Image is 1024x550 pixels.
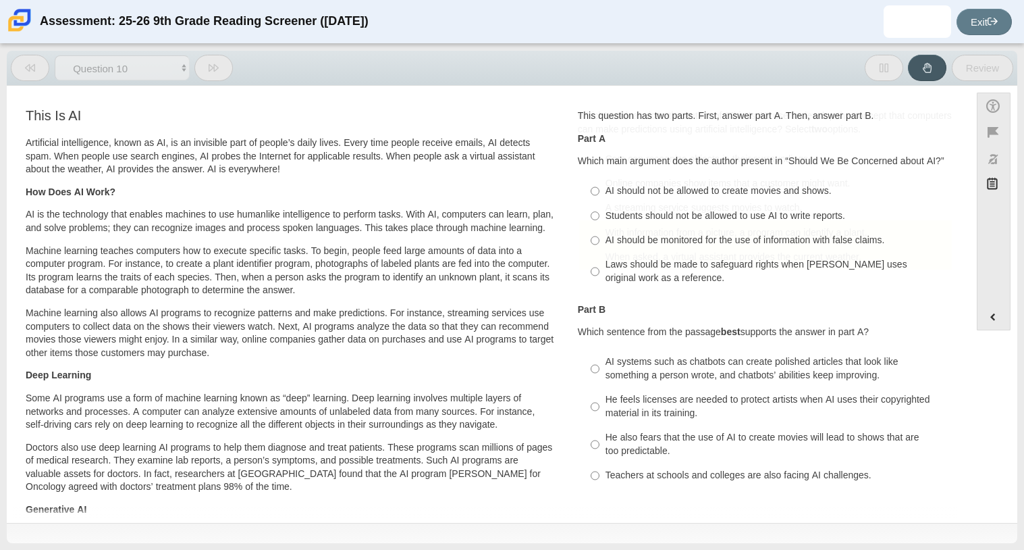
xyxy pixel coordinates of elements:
p: Which sentence from the passage supports the answer in part A? [578,326,953,339]
button: Review [952,55,1013,81]
a: Carmen School of Science & Technology [5,25,34,36]
p: Machine learning teaches computers how to execute specific tasks. To begin, people feed large amo... [26,245,556,297]
p: Some AI programs use a form of machine learning known as “deep” learning. Deep learning involves ... [26,392,556,432]
button: Open Accessibility Menu [977,93,1010,119]
div: Laws should be made to safeguard rights when [PERSON_NAME] uses original work as a reference. [605,258,946,284]
a: Exit [956,9,1012,35]
div: AI systems such as chatbots can create polished articles that look like something a person wrote,... [605,355,946,382]
p: Artificial intelligence, known as AI, is an invisible part of people’s daily lives. Every time pe... [26,136,556,176]
p: Which main argument does the author present in “Should We Be Concerned about AI?” [578,155,953,168]
img: jayden.ashley.AtSFmL [907,11,928,32]
div: Assessment items [14,93,963,518]
div: AI should be monitored for the use of information with false claims. [605,234,946,247]
button: Toggle response masking [977,146,1010,172]
button: Flag item [977,119,1010,145]
p: Doctors also use deep learning AI programs to help them diagnose and treat patients. These progra... [26,441,556,494]
p: AI is the technology that enables machines to use humanlike intelligence to perform tasks. With A... [26,208,556,234]
b: Generative AI [26,503,86,516]
div: He also fears that the use of AI to create movies will lead to shows that are too predictable. [605,431,946,457]
button: Raise Your Hand [908,55,946,81]
b: Deep Learning [26,369,91,381]
div: Students should not be allowed to use AI to write reports. [605,209,946,223]
div: Assessment: 25-26 9th Grade Reading Screener ([DATE]) [40,5,369,38]
div: He feels licenses are needed to protect artists when AI uses their copyrighted material in its tr... [605,393,946,420]
button: Notepad [977,172,1010,200]
button: Expand menu. Displays the button labels. [977,304,1010,330]
div: Teachers at schools and colleges are also facing AI challenges. [605,469,946,482]
b: Part B [578,303,605,316]
p: Machine learning also allows AI programs to recognize patterns and make predictions. For instance... [26,307,556,359]
b: How Does AI Work? [26,186,115,198]
b: Part A [578,132,605,145]
img: Carmen School of Science & Technology [5,6,34,34]
b: best [721,326,740,338]
h3: This Is AI [26,108,556,123]
div: AI should not be allowed to create movies and shows. [605,184,946,198]
p: This question has two parts. First, answer part A. Then, answer part B. [578,109,953,123]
